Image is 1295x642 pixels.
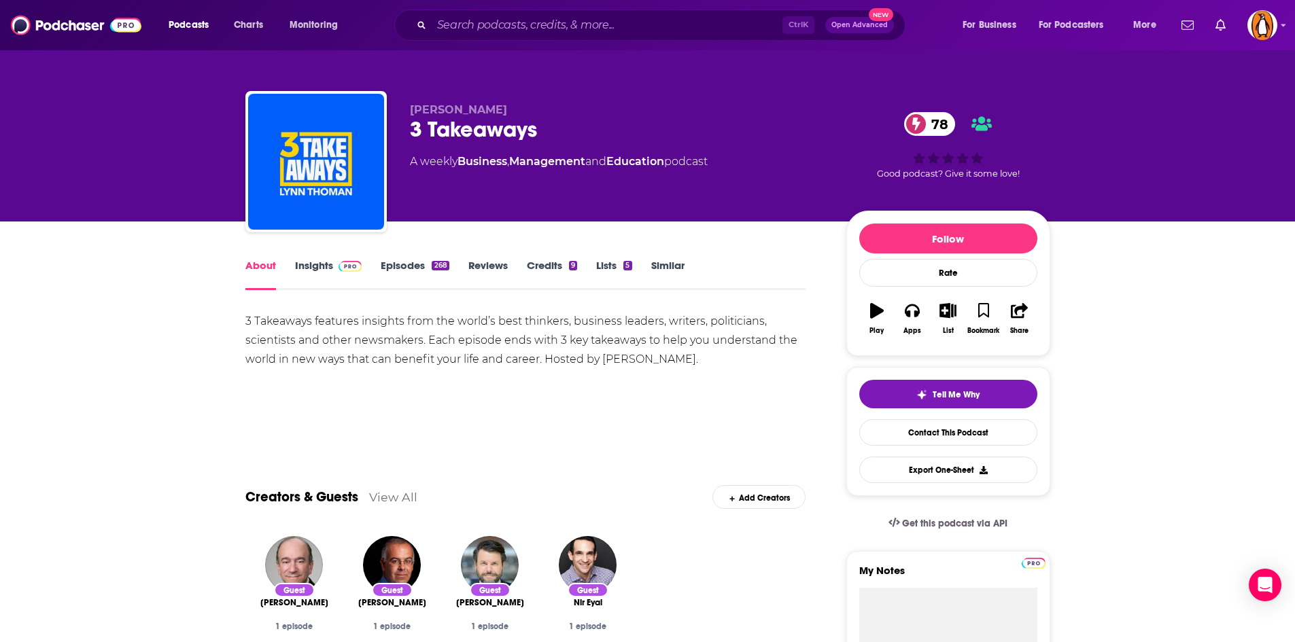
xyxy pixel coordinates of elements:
div: Share [1010,327,1029,335]
span: [PERSON_NAME] [260,597,328,608]
span: Monitoring [290,16,338,35]
a: Lists5 [596,259,632,290]
a: View All [369,490,417,504]
span: New [869,8,893,21]
a: Charles Duhigg [456,597,524,608]
button: Open AdvancedNew [825,17,894,33]
div: Search podcasts, credits, & more... [407,10,918,41]
button: Apps [895,294,930,343]
button: List [930,294,965,343]
div: 3 Takeaways features insights from the world’s best thinkers, business leaders, writers, politici... [245,312,806,369]
div: A weekly podcast [410,154,708,170]
span: Logged in as penguin_portfolio [1247,10,1277,40]
img: Podchaser Pro [1022,558,1046,569]
a: Richard Lazarus [260,597,328,608]
div: 9 [569,261,577,270]
a: Pro website [1022,556,1046,569]
input: Search podcasts, credits, & more... [432,14,782,36]
div: 1 episode [550,622,626,631]
span: Tell Me Why [933,389,980,400]
span: For Podcasters [1039,16,1104,35]
span: , [507,155,509,168]
span: [PERSON_NAME] [410,103,507,116]
a: David Brooks [358,597,426,608]
a: Episodes268 [381,259,449,290]
button: open menu [953,14,1033,36]
img: David Brooks [363,536,421,594]
div: 78Good podcast? Give it some love! [846,103,1050,188]
span: Podcasts [169,16,209,35]
div: List [943,327,954,335]
button: Export One-Sheet [859,457,1037,483]
img: Charles Duhigg [461,536,519,594]
a: Show notifications dropdown [1210,14,1231,37]
span: [PERSON_NAME] [358,597,426,608]
div: Open Intercom Messenger [1249,569,1281,601]
div: Rate [859,259,1037,287]
div: 1 episode [256,622,332,631]
div: Add Creators [712,485,806,509]
span: Open Advanced [831,22,888,29]
a: Business [457,155,507,168]
img: 3 Takeaways [248,94,384,230]
img: Nir Eyal [559,536,617,594]
a: About [245,259,276,290]
button: Play [859,294,895,343]
a: Credits9 [527,259,577,290]
span: 78 [918,112,955,136]
img: Podchaser Pro [339,261,362,272]
a: Nir Eyal [574,597,602,608]
div: Guest [568,583,608,597]
div: Play [869,327,884,335]
span: Good podcast? Give it some love! [877,168,1020,179]
button: tell me why sparkleTell Me Why [859,380,1037,408]
span: Charts [234,16,263,35]
div: Guest [372,583,413,597]
button: open menu [1124,14,1173,36]
button: Bookmark [966,294,1001,343]
div: Apps [903,327,921,335]
div: Bookmark [967,327,999,335]
img: Richard Lazarus [265,536,323,594]
a: Management [509,155,585,168]
button: open menu [280,14,356,36]
a: Reviews [468,259,508,290]
div: 1 episode [452,622,528,631]
img: Podchaser - Follow, Share and Rate Podcasts [11,12,141,38]
div: Guest [274,583,315,597]
span: For Business [963,16,1016,35]
a: Similar [651,259,685,290]
a: 78 [904,112,955,136]
button: Share [1001,294,1037,343]
span: [PERSON_NAME] [456,597,524,608]
a: Education [606,155,664,168]
div: 5 [623,261,632,270]
button: open menu [159,14,226,36]
span: Get this podcast via API [902,518,1007,529]
div: Guest [470,583,511,597]
div: 1 episode [354,622,430,631]
img: tell me why sparkle [916,389,927,400]
button: Show profile menu [1247,10,1277,40]
span: Ctrl K [782,16,814,34]
img: User Profile [1247,10,1277,40]
a: Contact This Podcast [859,419,1037,446]
a: InsightsPodchaser Pro [295,259,362,290]
button: open menu [1030,14,1124,36]
div: 268 [432,261,449,270]
label: My Notes [859,564,1037,588]
span: More [1133,16,1156,35]
a: Creators & Guests [245,488,358,505]
a: Get this podcast via API [878,507,1019,540]
a: Show notifications dropdown [1176,14,1199,37]
button: Follow [859,224,1037,253]
span: and [585,155,606,168]
a: Charts [225,14,271,36]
